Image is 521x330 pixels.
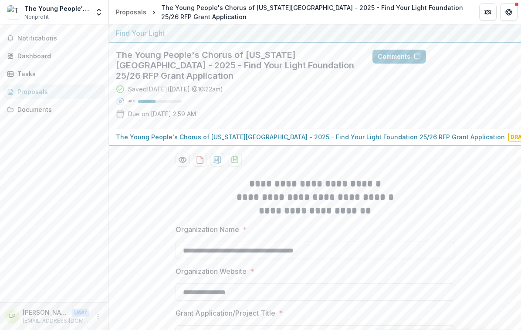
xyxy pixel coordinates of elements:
[112,6,150,18] a: Proposals
[430,50,514,64] button: Answer Suggestions
[228,153,242,167] button: download-proposal
[9,313,16,319] div: Laura Patterson
[3,102,105,117] a: Documents
[7,5,21,19] img: The Young People's Chorus of New York City
[3,67,105,81] a: Tasks
[24,13,49,21] span: Nonprofit
[116,132,505,141] p: The Young People's Chorus of [US_STATE][GEOGRAPHIC_DATA] - 2025 - Find Your Light Foundation 25/2...
[116,50,359,81] h2: The Young People's Chorus of [US_STATE][GEOGRAPHIC_DATA] - 2025 - Find Your Light Foundation 25/2...
[128,98,135,104] p: 40 %
[71,309,89,317] p: User
[17,69,98,78] div: Tasks
[116,7,146,17] div: Proposals
[112,1,469,23] nav: breadcrumb
[17,105,98,114] div: Documents
[93,311,103,322] button: More
[128,109,196,118] p: Due on [DATE] 2:59 AM
[176,308,275,318] p: Grant Application/Project Title
[17,87,98,96] div: Proposals
[3,49,105,63] a: Dashboard
[372,50,426,64] button: Comments
[17,35,101,42] span: Notifications
[500,3,518,21] button: Get Help
[3,84,105,99] a: Proposals
[176,153,189,167] button: Preview 4ed3bdff-4dd7-46ee-8aa7-315a137aa4eb-0.pdf
[176,224,239,235] p: Organization Name
[128,84,223,94] div: Saved [DATE] ( [DATE] @ 10:22am )
[161,3,465,21] div: The Young People's Chorus of [US_STATE][GEOGRAPHIC_DATA] - 2025 - Find Your Light Foundation 25/2...
[479,3,497,21] button: Partners
[23,308,68,317] p: [PERSON_NAME]
[116,28,514,38] div: Find Your Light
[193,153,207,167] button: download-proposal
[176,266,247,276] p: Organization Website
[23,317,89,325] p: [EMAIL_ADDRESS][DOMAIN_NAME]
[24,4,89,13] div: The Young People's Chorus of [US_STATE][GEOGRAPHIC_DATA]
[93,3,105,21] button: Open entity switcher
[17,51,98,61] div: Dashboard
[3,31,105,45] button: Notifications
[210,153,224,167] button: download-proposal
